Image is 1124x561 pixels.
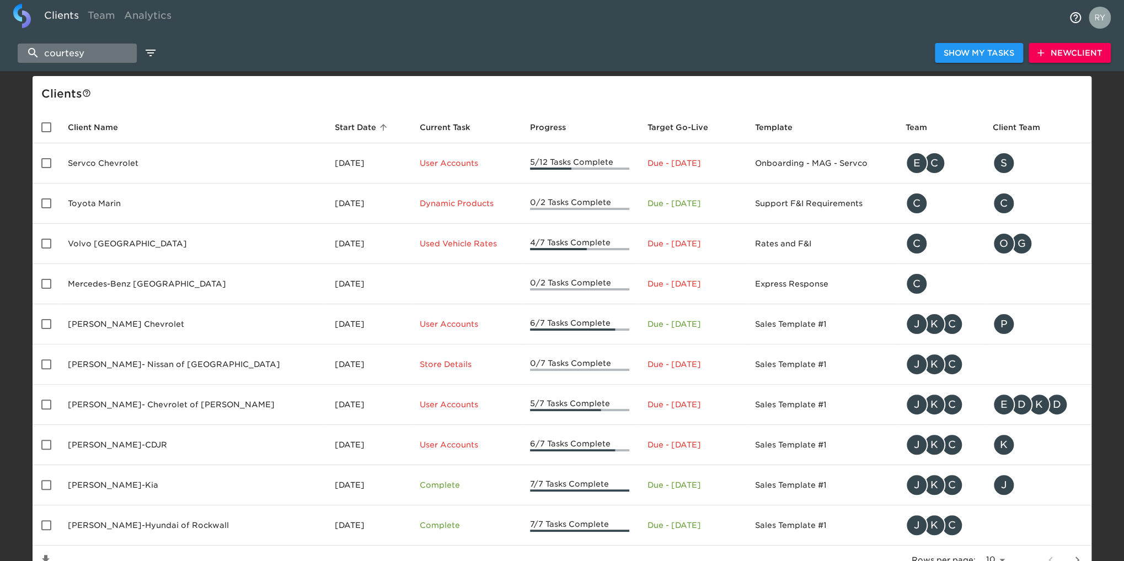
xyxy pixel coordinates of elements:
[420,121,485,134] span: Current Task
[521,425,638,465] td: 6/7 Tasks Complete
[647,158,737,169] p: Due - [DATE]
[326,425,411,465] td: [DATE]
[906,152,975,174] div: emily@roadster.com, courteney.stenberg@roadster.com
[1089,7,1111,29] img: Profile
[906,313,928,335] div: J
[1029,43,1111,63] button: NewClient
[993,474,1083,496] div: jfernandez@comeseeclay.com
[40,4,83,31] a: Clients
[420,158,512,169] p: User Accounts
[941,474,963,496] div: C
[746,224,897,264] td: Rates and F&I
[141,44,160,62] button: edit
[647,198,737,209] p: Due - [DATE]
[746,264,897,304] td: Express Response
[647,121,708,134] span: Calculated based on the start date and the duration of all Tasks contained in this Hub.
[906,393,975,416] div: justin.gervais@roadster.com, kevin.dodt@roadster.com, courteney.stenberg@roadster.com
[647,479,737,490] p: Due - [DATE]
[906,514,975,536] div: justin.gervais@roadster.com, kevin.dodt@roadster.com, courteney.stenberg@roadster.com
[521,184,638,224] td: 0/2 Tasks Complete
[906,192,928,214] div: C
[941,434,963,456] div: C
[941,393,963,416] div: C
[521,143,638,184] td: 5/12 Tasks Complete
[420,439,512,450] p: User Accounts
[420,238,512,249] p: Used Vehicle Rates
[82,89,91,98] svg: This is a list of all of your clients and clients shared with you
[906,152,928,174] div: E
[746,385,897,425] td: Sales Template #1
[906,273,928,295] div: C
[906,474,975,496] div: justin.gervais@roadster.com, kevin.dodt@roadster.com, courteney.stenberg@roadster.com
[993,121,1055,134] span: Client Team
[326,224,411,264] td: [DATE]
[993,152,1083,174] div: stephanie.lum@servco.com
[420,359,512,370] p: Store Details
[906,434,975,456] div: justin.gervais@roadster.com, kevin.dodt@roadster.com, courteney.stenberg@roadster.com
[1028,393,1050,416] div: K
[647,278,737,289] p: Due - [DATE]
[993,393,1083,416] div: emoran@comeseeclay.com, dbrigham@comeseeclay.com, kherlehy@comeseeclay.com, dgrady@comeseeclay.com
[59,505,326,546] td: [PERSON_NAME]-Hyundai of Rockwall
[59,425,326,465] td: [PERSON_NAME]-CDJR
[335,121,390,134] span: Start Date
[647,359,737,370] p: Due - [DATE]
[754,121,806,134] span: Template
[906,192,975,214] div: courteney.stenberg@roadster.com
[59,224,326,264] td: Volvo [GEOGRAPHIC_DATA]
[993,434,1015,456] div: K
[1037,46,1102,60] span: New Client
[993,152,1015,174] div: S
[923,434,945,456] div: K
[521,224,638,264] td: 4/7 Tasks Complete
[41,85,1087,103] div: Client s
[923,393,945,416] div: K
[420,198,512,209] p: Dynamic Products
[923,474,945,496] div: K
[647,520,737,531] p: Due - [DATE]
[647,238,737,249] p: Due - [DATE]
[326,264,411,304] td: [DATE]
[906,353,928,375] div: J
[935,43,1023,63] button: Show My Tasks
[746,465,897,505] td: Sales Template #1
[59,344,326,385] td: [PERSON_NAME]- Nissan of [GEOGRAPHIC_DATA]
[906,121,941,134] span: Team
[906,313,975,335] div: justin.gervais@roadster.com, kevin.dodt@roadster.com, courteney.stenberg@roadster.com
[120,4,176,31] a: Analytics
[993,313,1015,335] div: P
[59,143,326,184] td: Servco Chevrolet
[923,514,945,536] div: K
[993,474,1015,496] div: J
[746,344,897,385] td: Sales Template #1
[59,385,326,425] td: [PERSON_NAME]- Chevrolet of [PERSON_NAME]
[746,143,897,184] td: Onboarding - MAG - Servco
[420,319,512,330] p: User Accounts
[59,465,326,505] td: [PERSON_NAME]-Kia
[906,393,928,416] div: J
[993,434,1083,456] div: kherlehy@comeseeclay.com
[521,304,638,344] td: 6/7 Tasks Complete
[906,233,928,255] div: C
[1010,233,1032,255] div: G
[941,313,963,335] div: C
[647,319,737,330] p: Due - [DATE]
[993,233,1015,255] div: O
[647,121,722,134] span: Target Go-Live
[906,273,975,295] div: courteney.stenberg@roadster.com
[59,264,326,304] td: Mercedes-Benz [GEOGRAPHIC_DATA]
[420,520,512,531] p: Complete
[326,505,411,546] td: [DATE]
[941,353,963,375] div: C
[1046,393,1068,416] div: D
[993,192,1083,214] div: courteney@roadster.com
[1010,393,1032,416] div: D
[326,465,411,505] td: [DATE]
[530,121,580,134] span: Progress
[923,313,945,335] div: K
[944,46,1014,60] span: Show My Tasks
[923,152,945,174] div: C
[326,184,411,224] td: [DATE]
[993,192,1015,214] div: C
[647,399,737,410] p: Due - [DATE]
